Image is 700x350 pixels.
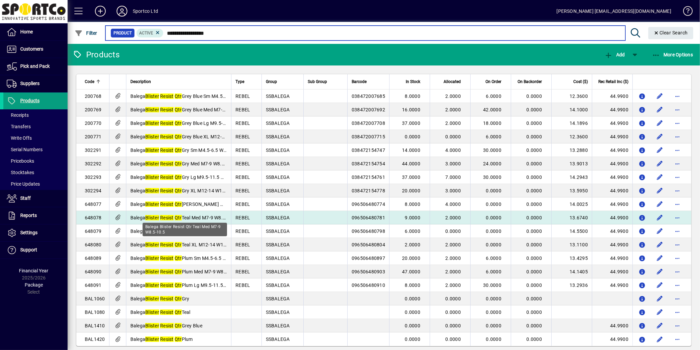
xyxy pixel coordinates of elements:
td: 14.1000 [551,103,592,116]
span: 648090 [85,269,102,274]
span: Barcode [352,78,367,85]
span: Active [139,31,153,35]
em: Blister [145,201,159,207]
td: 13.2880 [551,143,592,157]
span: 0.0000 [486,188,502,193]
a: Staff [3,190,68,207]
a: Suppliers [3,75,68,92]
span: SSBALEGA [266,120,290,126]
button: More options [672,199,683,210]
button: Filter [73,27,99,39]
span: Serial Numbers [7,147,43,152]
span: 2.0000 [446,93,461,99]
span: Filter [75,30,97,36]
button: Edit [654,226,665,237]
span: Balega Teal XL M12-14 W13.5-15.5 [130,242,242,247]
span: Balega Plum Med M7-9 W8.5-10.5 r [130,269,242,274]
td: 13.9013 [551,157,592,170]
button: More options [672,307,683,318]
button: More options [672,280,683,291]
span: 038472154747 [352,147,385,153]
td: 44.9900 [592,157,632,170]
a: Transfers [3,121,68,132]
td: 14.5500 [551,224,592,238]
button: More options [672,172,683,183]
span: 2.0000 [446,242,461,247]
button: Edit [654,145,665,156]
span: Balega Teal Med M7-9 W8.5-10.5 [130,215,237,220]
span: Allocated [444,78,461,85]
span: 16.0000 [402,107,420,112]
em: Blister [145,215,159,220]
button: Edit [654,307,665,318]
button: Edit [654,212,665,223]
em: Qtr [175,120,182,126]
em: Qtr [175,242,182,247]
span: SSBALEGA [266,93,290,99]
td: 44.9900 [592,170,632,184]
em: Blister [145,242,159,247]
span: Pricebooks [7,158,34,164]
button: Edit [654,293,665,304]
em: Qtr [175,147,182,153]
button: More options [672,253,683,264]
span: On Order [485,78,501,85]
span: Suppliers [20,81,40,86]
button: Add [603,49,626,61]
span: Balega Gry XL M12-14 W13.5-15.5 [130,188,241,193]
button: More options [672,212,683,223]
span: REBEL [235,242,250,247]
a: Pricebooks [3,155,68,167]
span: 9.0000 [405,215,421,220]
span: SSBALEGA [266,188,290,193]
span: 8.0000 [405,93,421,99]
span: SSBALEGA [266,255,290,261]
em: Blister [145,269,159,274]
span: 2.0000 [446,255,461,261]
span: Staff [20,195,31,201]
em: Resist [160,215,174,220]
span: 038472007685 [352,93,385,99]
span: 6.0000 [486,93,502,99]
button: More options [672,293,683,304]
span: Group [266,78,277,85]
div: Group [266,78,300,85]
button: Edit [654,199,665,210]
span: 2.0000 [446,107,461,112]
em: Resist [160,174,174,180]
div: Code [85,78,105,85]
span: Home [20,29,33,34]
td: 44.9900 [592,143,632,157]
span: 0.0000 [527,134,542,139]
span: Balega Teal Lg M9.5-11.5 W11-13 [130,228,239,234]
em: Qtr [175,269,182,274]
span: 200771 [85,134,102,139]
span: Price Updates [7,181,40,187]
span: Customers [20,46,43,52]
span: 0.0000 [486,228,502,234]
span: 096506480897 [352,255,385,261]
a: Write Offs [3,132,68,144]
button: More options [672,145,683,156]
span: Cost ($) [573,78,588,85]
em: Blister [145,134,159,139]
div: Description [130,78,227,85]
span: 6.0000 [486,134,502,139]
span: Balega Grey Blue XL M12-14 W13.5-15.5 r [130,134,256,139]
a: Pick and Pack [3,58,68,75]
span: 096506480781 [352,215,385,220]
span: 30.0000 [483,174,501,180]
span: 14.0000 [402,147,420,153]
span: Settings [20,230,37,235]
span: 20.0000 [402,255,420,261]
span: 200768 [85,93,102,99]
span: Add [604,52,625,57]
em: Blister [145,161,159,166]
span: REBEL [235,120,250,126]
td: 44.9900 [592,130,632,143]
button: Add [90,5,111,17]
em: Qtr [175,93,182,99]
button: More options [672,131,683,142]
span: REBEL [235,93,250,99]
td: 44.9900 [592,265,632,278]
